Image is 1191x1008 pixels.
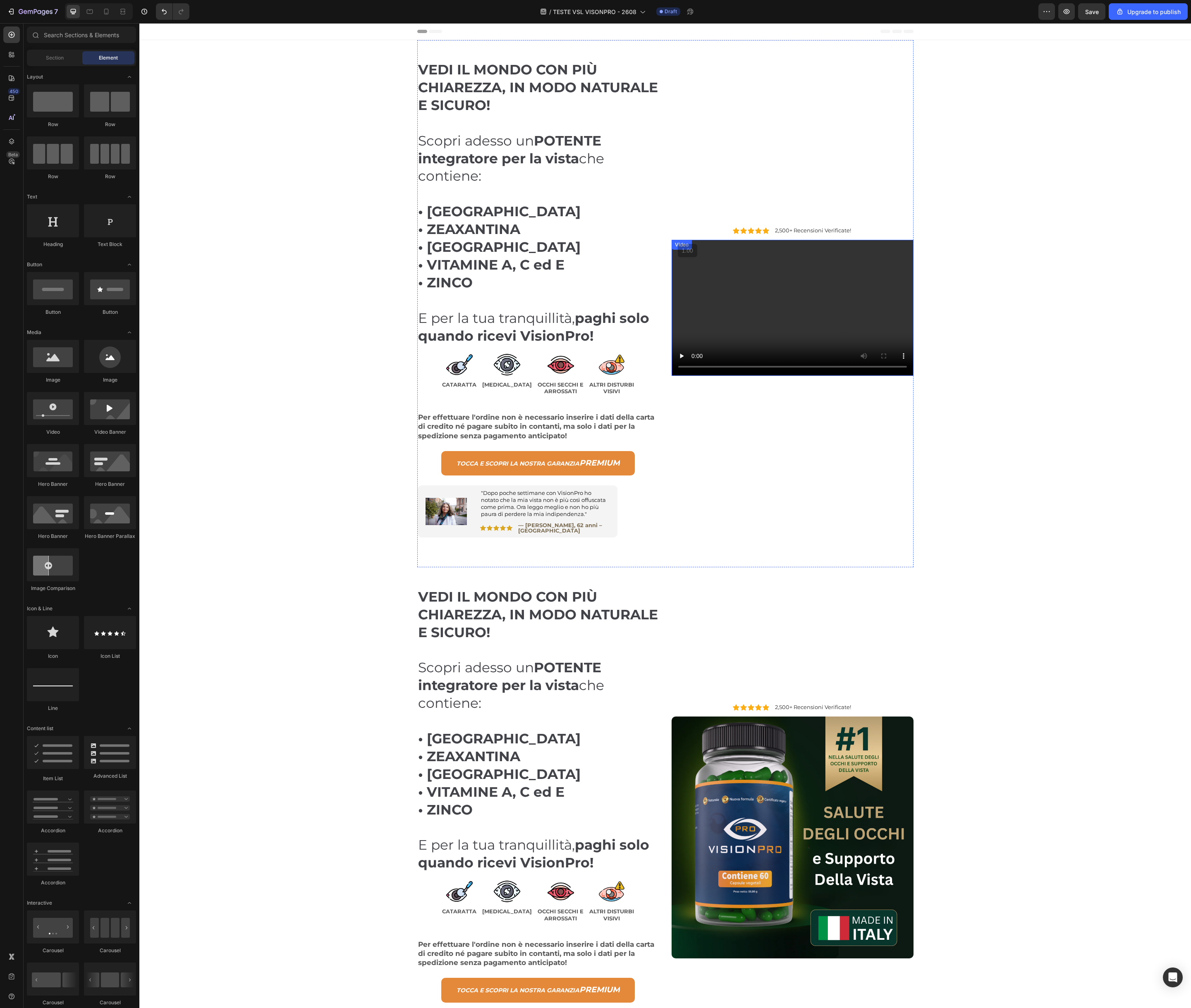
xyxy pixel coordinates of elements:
[532,217,774,353] video: Video
[450,358,495,365] strong: ALTRI DISTURBI
[456,856,489,881] img: ALTRI DISTURBI VISIVI
[279,215,441,232] strong: • [GEOGRAPHIC_DATA]
[27,585,79,592] div: Image Comparison
[27,308,79,316] div: Button
[1078,3,1105,20] button: Save
[464,892,481,898] strong: VISIVI
[84,173,136,180] div: Row
[123,722,136,735] span: Toggle open
[27,376,79,384] div: Image
[123,190,136,203] span: Toggle open
[279,743,441,759] strong: • [GEOGRAPHIC_DATA]
[27,193,37,201] span: Text
[405,365,438,371] strong: ARROSSATI
[84,241,136,248] div: Text Block
[1085,8,1099,15] span: Save
[303,358,337,365] strong: CATARATTA
[398,885,444,891] strong: OCCHI SECCHI E
[405,892,438,898] strong: ARROSSATI
[1116,7,1181,16] div: Upgrade to publish
[27,725,53,732] span: Content list
[279,233,425,250] strong: • VITAMINE A, C ed E
[84,999,136,1006] div: Carousel
[342,466,466,494] span: "Dopo poche settimane con VisionPro ho notato che la mia vista non è più così offuscata come prim...
[27,947,79,954] div: Carousel
[304,329,337,354] img: CATARATTA
[6,151,20,158] div: Beta
[84,121,136,128] div: Row
[84,376,136,384] div: Image
[278,564,520,850] h2: Scopri adesso un che contiene: E per la tua tranquillità,
[351,856,384,881] img: GLAUCOMA
[27,480,79,488] div: Hero Banner
[99,54,118,62] span: Element
[279,565,519,617] strong: VEDI IL MONDO CON PIÙ CHIAREZZA, IN MODO NATURALE E SICURO!
[549,7,551,16] span: /
[440,435,481,444] i: PREMIUM
[279,251,333,268] strong: • ZINCO
[1109,3,1188,20] button: Upgrade to publish
[27,705,79,712] div: Line
[440,962,481,971] i: PREMIUM
[27,879,79,886] div: Accordion
[27,899,52,907] span: Interactive
[302,428,495,453] a: TOCCA E SCOPRI LA NOSTRA GARANZIAPREMIUM
[84,533,136,540] div: Hero Banner Parallax
[123,896,136,910] span: Toggle open
[534,218,551,225] div: Video
[343,358,392,365] strong: [MEDICAL_DATA]
[279,778,333,795] strong: • ZINCO
[84,772,136,780] div: Advanced List
[398,358,444,365] strong: OCCHI SECCHI E
[279,707,441,724] strong: • [GEOGRAPHIC_DATA]
[123,602,136,615] span: Toggle open
[279,38,519,90] strong: VEDI IL MONDO CON PIÙ CHIAREZZA, IN MODO NATURALE E SICURO!
[84,947,136,954] div: Carousel
[27,827,79,834] div: Accordion
[3,3,62,20] button: 7
[27,329,41,336] span: Media
[636,204,712,211] p: 2,500+ Recensioni Verificate!
[123,70,136,84] span: Toggle open
[456,329,489,354] img: ALTRI DISTURBI VISIVI
[279,287,510,321] strong: paghi solo quando ricevi VisionPro!
[27,241,79,248] div: Heading
[84,428,136,436] div: Video Banner
[279,198,381,214] strong: • ZEAXANTINA
[1163,967,1183,987] div: Open Intercom Messenger
[278,37,520,322] h2: Scopri adesso un che contiene: E per la tua tranquillità,
[27,121,79,128] div: Row
[27,775,79,782] div: Item List
[351,329,384,354] img: GLAUCOMA
[665,8,677,15] span: Draft
[27,428,79,436] div: Video
[54,7,58,17] p: 7
[553,7,636,16] span: TESTE VSL VISONPRO - 2608
[84,652,136,660] div: Icon List
[279,389,519,417] p: Per effettuare l'ordine non è necessario inserire i dati della carta di credito né pagare subito ...
[27,261,42,268] span: Button
[27,605,53,612] span: Icon & Line
[317,963,440,971] i: TOCCA E SCOPRI LA NOSTRA GARANZIA
[303,885,337,891] strong: CATARATTA
[379,499,463,511] strong: — [PERSON_NAME], 62 anni – [GEOGRAPHIC_DATA]
[139,23,1191,1008] iframe: Design area
[84,308,136,316] div: Button
[464,365,481,371] strong: VISIVI
[279,109,462,143] strong: POTENTE integratore per la vista
[304,856,337,881] img: CATARATTA
[84,827,136,834] div: Accordion
[27,73,43,81] span: Layout
[279,917,519,944] p: Per effettuare l'ordine non è necessario inserire i dati della carta di credito né pagare subito ...
[8,88,20,95] div: 450
[84,480,136,488] div: Hero Banner
[636,681,712,688] p: 2,500+ Recensioni Verificate!
[286,475,328,502] img: gempages_580648401335484936-178e907c-86e8-42b4-b883-166f73c65bb4.jpg
[279,760,425,777] strong: • VITAMINE A, C ed E
[27,652,79,660] div: Icon
[27,26,136,43] input: Search Sections & Elements
[302,955,495,979] a: TOCCA E SCOPRI LA NOSTRA GARANZIAPREMIUM
[27,999,79,1006] div: Carousel
[279,180,441,196] strong: • [GEOGRAPHIC_DATA]
[279,725,381,741] strong: • ZEAXANTINA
